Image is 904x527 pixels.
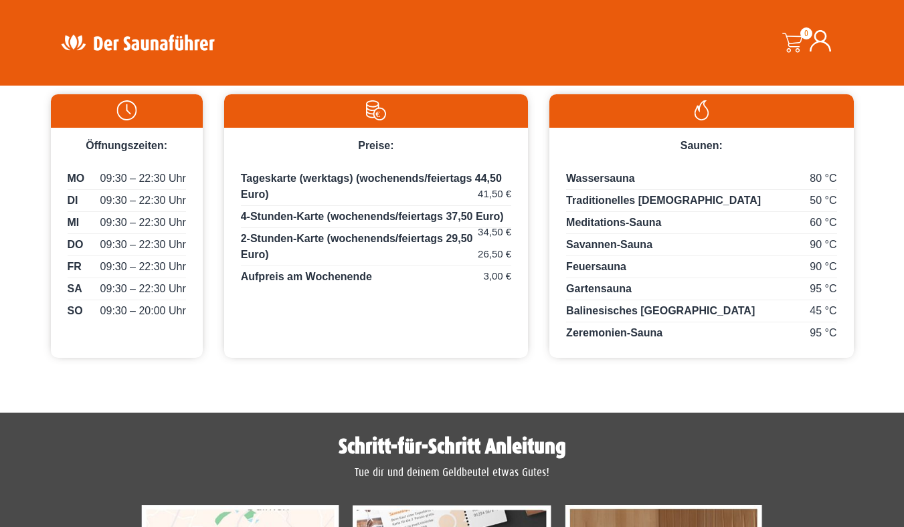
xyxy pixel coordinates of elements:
[241,231,511,266] p: 2-Stunden-Karte (wochenends/feiertags 29,50 Euro)
[68,303,83,319] span: SO
[68,171,85,187] span: MO
[68,259,82,275] span: FR
[100,215,186,231] span: 09:30 – 22:30 Uhr
[241,209,511,228] p: 4-Stunden-Karte (wochenends/feiertags 37,50 Euro)
[800,27,812,39] span: 0
[483,269,511,284] span: 3,00 €
[810,237,836,253] span: 90 °C
[100,171,186,187] span: 09:30 – 22:30 Uhr
[810,325,836,341] span: 95 °C
[810,193,836,209] span: 50 °C
[810,171,836,187] span: 80 °C
[100,281,186,297] span: 09:30 – 22:30 Uhr
[231,100,521,120] img: Preise-weiss.svg
[681,140,723,151] span: Saunen:
[478,225,511,240] span: 34,50 €
[566,327,662,338] span: Zeremonien-Sauna
[58,100,196,120] img: Uhr-weiss.svg
[241,269,511,285] p: Aufpreis am Wochenende
[58,464,847,482] p: Tue dir und deinem Geldbeutel etwas Gutes!
[810,259,836,275] span: 90 °C
[68,193,78,209] span: DI
[100,303,186,319] span: 09:30 – 20:00 Uhr
[68,237,84,253] span: DO
[810,215,836,231] span: 60 °C
[100,193,186,209] span: 09:30 – 22:30 Uhr
[478,247,511,262] span: 26,50 €
[68,281,82,297] span: SA
[358,140,393,151] span: Preise:
[68,215,80,231] span: MI
[58,436,847,457] h1: Schritt-für-Schritt Anleitung
[100,237,186,253] span: 09:30 – 22:30 Uhr
[810,281,836,297] span: 95 °C
[556,100,846,120] img: Flamme-weiss.svg
[566,173,635,184] span: Wassersauna
[566,195,761,206] span: Traditionelles [DEMOGRAPHIC_DATA]
[566,305,755,316] span: Balinesisches [GEOGRAPHIC_DATA]
[566,239,652,250] span: Savannen-Sauna
[566,261,626,272] span: Feuersauna
[566,217,661,228] span: Meditations-Sauna
[241,171,511,206] p: Tageskarte (werktags) (wochenends/feiertags 44,50 Euro)
[86,140,167,151] span: Öffnungszeiten:
[566,283,632,294] span: Gartensauna
[810,303,836,319] span: 45 °C
[100,259,186,275] span: 09:30 – 22:30 Uhr
[478,187,511,202] span: 41,50 €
